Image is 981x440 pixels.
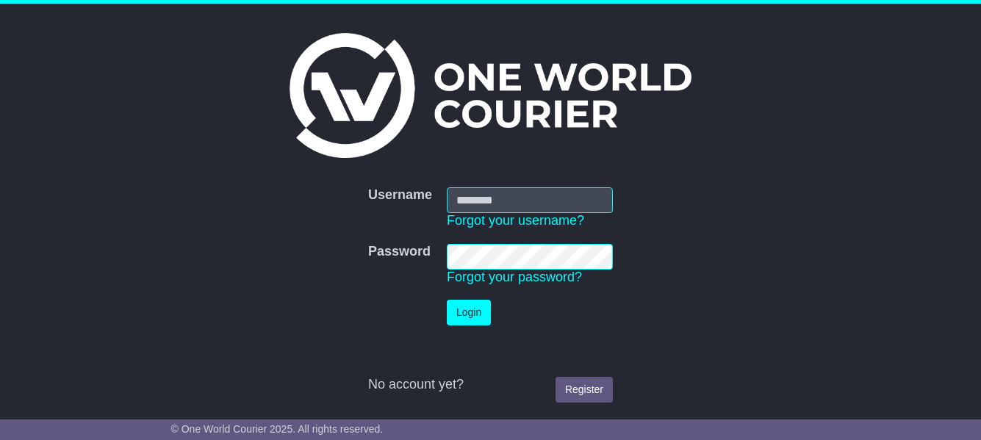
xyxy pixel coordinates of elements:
label: Password [368,244,431,260]
label: Username [368,187,432,203]
div: No account yet? [368,377,613,393]
button: Login [447,300,491,325]
a: Forgot your username? [447,213,584,228]
a: Forgot your password? [447,270,582,284]
a: Register [556,377,613,403]
span: © One World Courier 2025. All rights reserved. [171,423,384,435]
img: One World [290,33,691,158]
